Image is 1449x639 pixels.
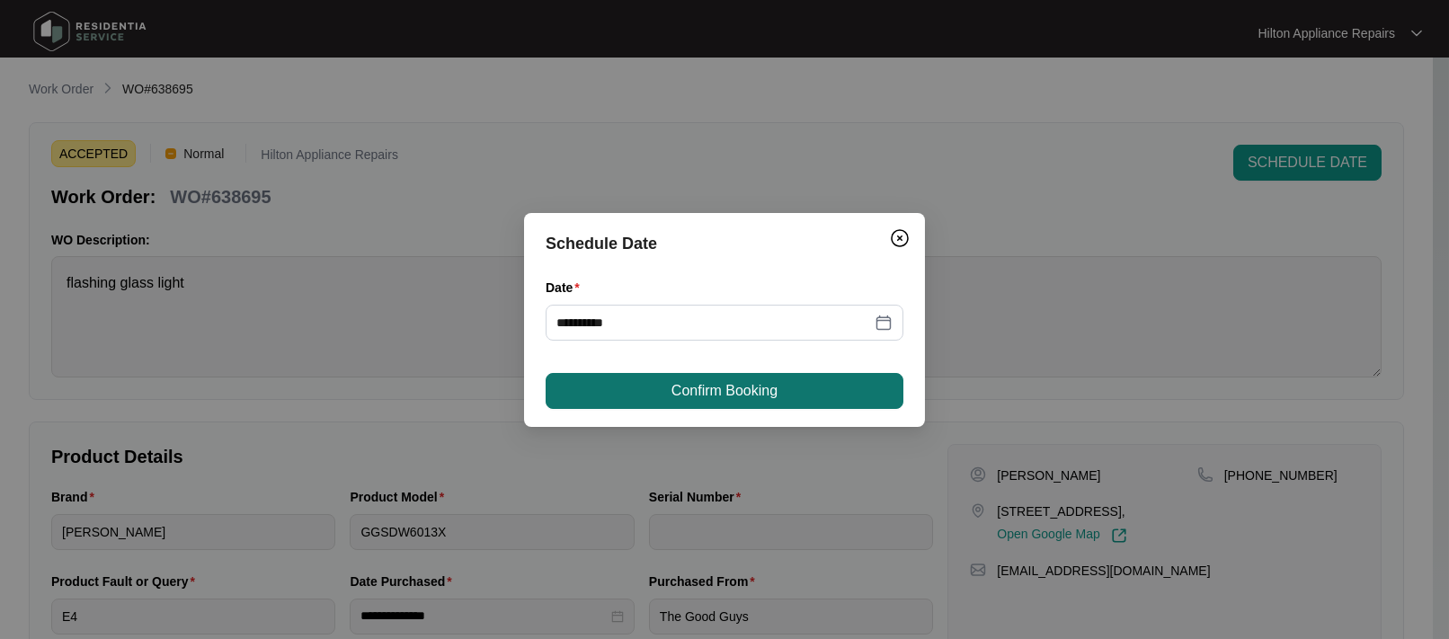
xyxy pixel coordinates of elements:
button: Confirm Booking [546,373,903,409]
img: closeCircle [889,227,911,249]
label: Date [546,279,587,297]
span: Confirm Booking [671,380,778,402]
button: Close [885,224,914,253]
input: Date [556,313,871,333]
div: Schedule Date [546,231,903,256]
